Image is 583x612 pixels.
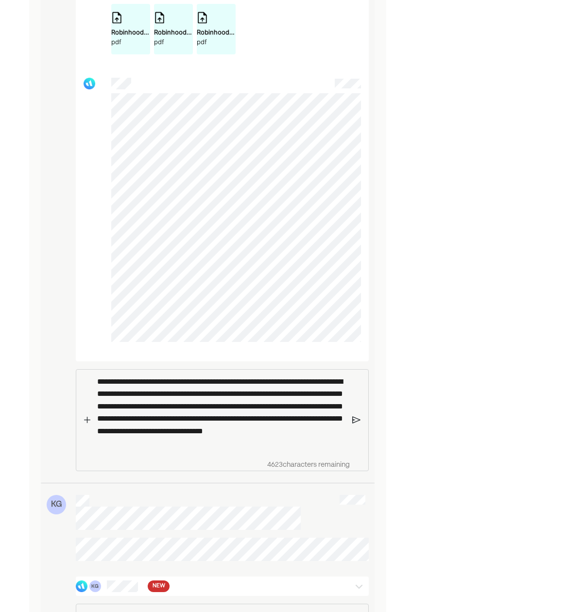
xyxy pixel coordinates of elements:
[93,370,350,456] div: Rich Text Editor. Editing area: main
[93,459,350,470] div: 4623 characters remaining
[89,580,101,592] div: KG
[111,27,150,37] div: Robinhood Individual Account.pdf
[197,37,236,47] div: pdf
[154,27,193,37] div: Robinhood [PERSON_NAME] Statement.pdf
[47,495,66,514] div: KG
[197,27,236,37] div: Robinhood Crypto Statement.pdf
[111,37,150,47] div: pdf
[153,581,165,591] span: NEW
[154,37,193,47] div: pdf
